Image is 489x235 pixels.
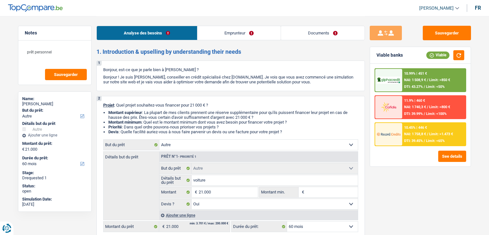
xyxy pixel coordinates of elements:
label: Montant du prêt [104,221,159,232]
button: Sauvegarder [45,69,87,80]
a: [PERSON_NAME] [414,3,459,14]
div: Viable banks [376,52,403,58]
span: Limit: >1.473 € [429,132,453,136]
span: € [192,187,199,197]
label: Détails but du prêt [104,152,159,159]
span: € [22,147,24,152]
span: / [427,78,428,82]
div: Viable [426,52,449,59]
img: Record Credits [377,128,401,140]
span: Limit: >850 € [429,78,450,82]
h2: 1. Introduction & upselling by understanding their needs [96,48,365,55]
label: But du prêt [104,140,159,150]
label: Montant [159,187,192,197]
img: TopCompare Logo [8,4,63,12]
span: / [424,139,425,143]
span: NAI: 1 740,3 € [404,105,426,109]
div: 1 [97,61,102,66]
div: Ajouter une ligne [22,133,87,137]
div: fr [475,5,481,11]
span: / [427,105,428,109]
span: NAI: 1 758,8 € [404,132,426,136]
label: Devis ? [159,199,192,209]
span: Limit: <65% [426,139,445,143]
a: Emprunteur [197,26,281,40]
img: AlphaCredit [377,77,401,84]
div: open [22,189,87,194]
label: Montant min. [259,187,299,197]
label: Détails but du prêt [159,175,192,185]
span: Devis [108,129,119,134]
label: Montant du prêt: [22,141,86,146]
label: But du prêt: [22,108,86,113]
span: Sauvegarder [54,72,78,77]
li: : Quel est le montant minimum dont vous avez besoin pour financer votre projet ? [108,120,358,125]
button: Sauvegarder [423,26,471,40]
div: Name: [22,96,87,101]
p: Bonjour, est-ce que je parle bien à [PERSON_NAME] ? [103,67,358,72]
div: Détails but du prêt [22,121,87,126]
span: [PERSON_NAME] [419,5,454,11]
p: Bonjour ! Je suis [PERSON_NAME], conseiller en crédit spécialisé chez [DOMAIN_NAME]. Je vois que ... [103,75,358,84]
span: / [424,112,425,116]
span: € [299,187,306,197]
div: 2 [97,96,102,101]
label: But du prêt [159,163,192,174]
span: NAI: 1 508,9 € [404,78,426,82]
div: 11.9% | 460 € [404,99,425,103]
a: Analyse des besoins [97,26,197,40]
span: € [159,221,166,232]
span: Limit: <100% [426,112,447,116]
div: Stage: [22,170,87,175]
div: Ajouter une ligne [159,211,358,220]
div: [PERSON_NAME] [22,101,87,107]
span: / [424,85,425,89]
li: : La plupart de mes clients prennent une réserve supplémentaire pour qu'ils puissent financer leu... [108,110,358,120]
span: Projet [103,103,114,108]
li: : Dans quel ordre pouvons-nous prioriser vos projets ? [108,125,358,129]
strong: Montant supérieur [108,110,142,115]
span: - Priorité 1 [178,155,196,158]
div: Prêt n°1 [159,155,198,159]
div: 10.99% | 451 € [404,71,427,76]
a: Documents [281,26,365,40]
p: : Quel projet souhaitez-vous financer pour 21 000 € ? [103,103,358,108]
h5: Notes [25,30,85,36]
strong: Montant minimum [108,120,141,125]
label: Durée du prêt: [22,155,86,161]
div: Simulation Date: [22,197,87,202]
span: DTI: 39.45% [404,139,423,143]
span: Limit: >800 € [429,105,450,109]
li: : Quelle facilité auriez-vous à nous faire parvenir un devis ou une facture pour votre projet ? [108,129,358,134]
button: See details [438,151,466,162]
strong: Priorité [108,125,122,129]
div: Drequested 1 [22,175,87,181]
div: min: 3.701 € / max: 200.000 € [190,222,228,225]
label: Durée du prêt: [231,221,287,232]
span: Limit: <50% [426,85,445,89]
div: 10.45% | 446 € [404,126,427,130]
img: Cofidis [377,101,401,113]
span: DTI: 43.27% [404,85,423,89]
div: Status: [22,183,87,189]
span: DTI: 39.99% [404,112,423,116]
div: [DATE] [22,202,87,207]
span: / [427,132,428,136]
